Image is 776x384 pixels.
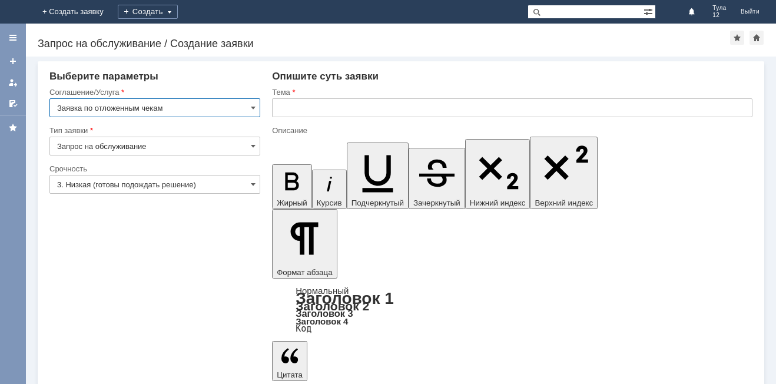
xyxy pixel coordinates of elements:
button: Жирный [272,164,312,209]
span: Тула [712,5,727,12]
a: Код [296,323,311,334]
span: Расширенный поиск [644,5,655,16]
span: 12 [712,12,727,19]
button: Нижний индекс [465,139,530,209]
div: Добавить в избранное [730,31,744,45]
span: Жирный [277,198,307,207]
span: Цитата [277,370,303,379]
div: Формат абзаца [272,287,752,333]
button: Подчеркнутый [347,143,409,209]
a: Заголовок 4 [296,316,348,326]
a: Заголовок 2 [296,299,369,313]
span: Формат абзаца [277,268,332,277]
span: Опишите суть заявки [272,71,379,82]
div: Срочность [49,165,258,173]
span: Выберите параметры [49,71,158,82]
button: Верхний индекс [530,137,598,209]
a: Нормальный [296,286,349,296]
div: Сделать домашней страницей [750,31,764,45]
div: Тип заявки [49,127,258,134]
a: Мои заявки [4,73,22,92]
a: Создать заявку [4,52,22,71]
div: Запрос на обслуживание / Создание заявки [38,38,730,49]
span: Верхний индекс [535,198,593,207]
span: Подчеркнутый [351,198,404,207]
button: Формат абзаца [272,209,337,279]
span: Зачеркнутый [413,198,460,207]
button: Курсив [312,170,347,209]
div: Тема [272,88,750,96]
a: Мои согласования [4,94,22,113]
span: Нижний индекс [470,198,526,207]
div: Соглашение/Услуга [49,88,258,96]
button: Цитата [272,341,307,381]
span: Курсив [317,198,342,207]
div: Создать [118,5,178,19]
a: Заголовок 3 [296,308,353,319]
button: Зачеркнутый [409,148,465,209]
a: Заголовок 1 [296,289,394,307]
div: Описание [272,127,750,134]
